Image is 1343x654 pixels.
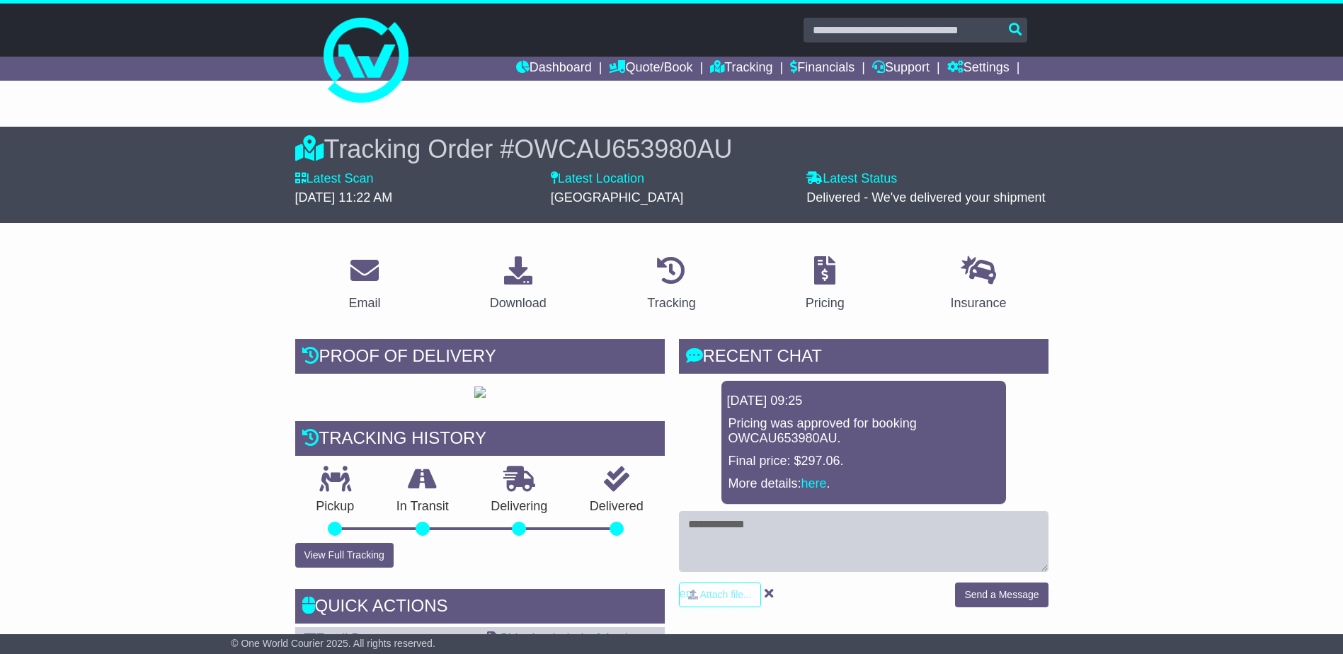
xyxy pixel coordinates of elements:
div: Email [348,294,380,313]
a: Tracking [638,251,704,318]
label: Latest Location [551,171,644,187]
label: Latest Status [806,171,897,187]
span: [GEOGRAPHIC_DATA] [551,190,683,205]
a: Email Documents [304,631,416,646]
a: Shipping Label - A4 printer [487,631,650,646]
a: Insurance [942,251,1016,318]
a: Pricing [796,251,854,318]
span: © One World Courier 2025. All rights reserved. [231,638,435,649]
button: View Full Tracking [295,543,394,568]
div: Tracking Order # [295,134,1048,164]
a: Financials [790,57,855,81]
a: Dashboard [516,57,592,81]
div: Tracking history [295,421,665,459]
div: [DATE] 09:25 [727,394,1000,409]
a: Settings [947,57,1010,81]
a: Support [872,57,930,81]
label: Latest Scan [295,171,374,187]
div: Proof of Delivery [295,339,665,377]
a: Quote/Book [609,57,692,81]
p: More details: . [728,476,999,492]
div: Pricing [806,294,845,313]
p: Final price: $297.06. [728,454,999,469]
span: OWCAU653980AU [514,134,732,163]
div: Insurance [951,294,1007,313]
p: Pickup [295,499,376,515]
span: [DATE] 11:22 AM [295,190,393,205]
div: Quick Actions [295,589,665,627]
p: Pricing was approved for booking OWCAU653980AU. [728,416,999,447]
a: Download [481,251,556,318]
p: Delivering [470,499,569,515]
a: Email [339,251,389,318]
div: Download [490,294,547,313]
p: Delivered [568,499,665,515]
a: here [801,476,827,490]
p: In Transit [375,499,470,515]
div: RECENT CHAT [679,339,1048,377]
span: Delivered - We've delivered your shipment [806,190,1045,205]
button: Send a Message [955,583,1048,607]
div: Tracking [647,294,695,313]
img: GetPodImage [474,386,486,398]
a: Tracking [710,57,772,81]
